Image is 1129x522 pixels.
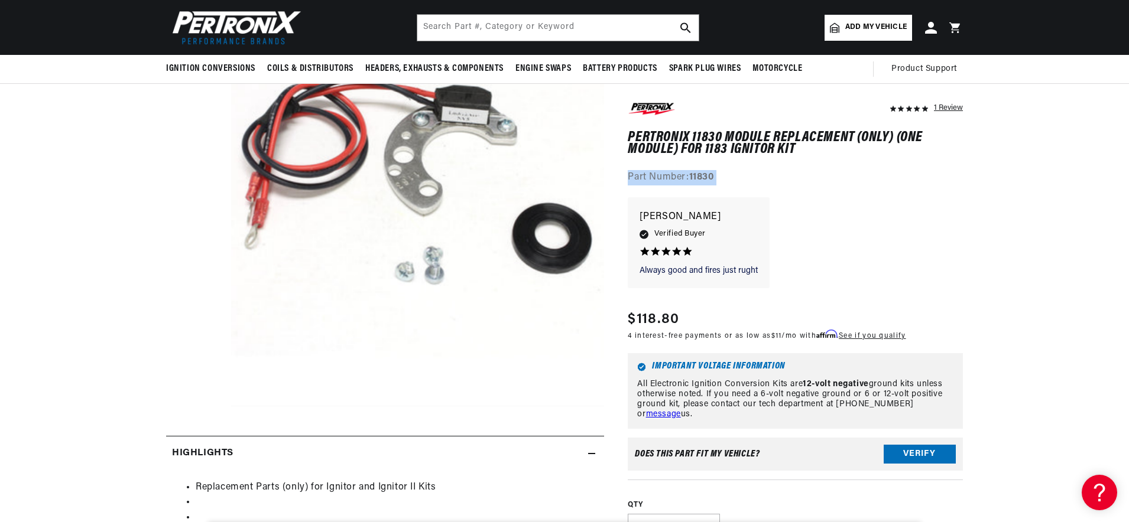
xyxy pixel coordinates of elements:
summary: Ignition Conversions [166,55,261,83]
a: See if you qualify - Learn more about Affirm Financing (opens in modal) [839,333,906,340]
span: Coils & Distributors [267,63,353,75]
p: [PERSON_NAME] [640,209,758,226]
img: Pertronix [166,7,302,48]
summary: Motorcycle [747,55,808,83]
span: Engine Swaps [515,63,571,75]
a: Add my vehicle [825,15,912,41]
div: Does This part fit My vehicle? [635,450,760,459]
p: Always good and fires just rught [640,265,758,277]
summary: Spark Plug Wires [663,55,747,83]
div: 1 Review [934,100,963,115]
span: Spark Plug Wires [669,63,741,75]
span: Headers, Exhausts & Components [365,63,504,75]
div: Part Number: [628,171,963,186]
span: $118.80 [628,309,679,331]
label: QTY [628,501,963,511]
h6: Important Voltage Information [637,363,953,371]
span: Verified Buyer [654,228,705,241]
span: Battery Products [583,63,657,75]
span: Affirm [816,330,837,339]
button: search button [673,15,699,41]
summary: Headers, Exhausts & Components [359,55,510,83]
p: All Electronic Ignition Conversion Kits are ground kits unless otherwise noted. If you need a 6-v... [637,380,953,419]
summary: Product Support [891,55,963,83]
li: Replacement Parts (only) for Ignitor and Ignitor II Kits [196,480,598,495]
span: Product Support [891,63,957,76]
summary: Highlights [166,436,604,471]
span: Ignition Conversions [166,63,255,75]
summary: Battery Products [577,55,663,83]
span: Add my vehicle [845,22,907,33]
h2: Highlights [172,446,233,461]
summary: Engine Swaps [510,55,577,83]
strong: 12-volt negative [803,380,869,389]
media-gallery: Gallery Viewer [166,34,604,412]
h1: PerTronix 11830 Module replacement (only) (one module) for 1183 Ignitor Kit [628,132,963,156]
a: message [646,410,681,419]
span: Motorcycle [752,63,802,75]
strong: 11830 [689,173,714,182]
button: Verify [884,445,956,464]
input: Search Part #, Category or Keyword [417,15,699,41]
span: $11 [771,333,782,340]
p: 4 interest-free payments or as low as /mo with . [628,331,906,342]
summary: Coils & Distributors [261,55,359,83]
